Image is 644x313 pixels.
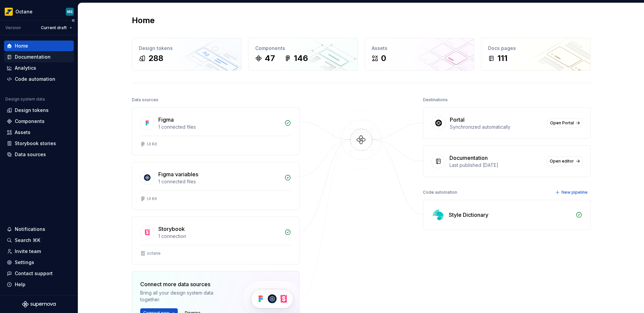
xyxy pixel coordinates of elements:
[15,226,45,233] div: Notifications
[497,53,507,64] div: 111
[4,41,74,51] a: Home
[132,162,300,210] a: Figma variables1 connected filesUI Kit
[4,224,74,235] button: Notifications
[158,124,280,130] div: 1 connected files
[4,116,74,127] a: Components
[132,216,300,264] a: Storybook1 connectionoctane
[294,53,308,64] div: 146
[38,23,75,33] button: Current draft
[22,301,56,308] svg: Supernova Logo
[67,9,73,14] div: MS
[4,74,74,84] a: Code automation
[4,279,74,290] button: Help
[15,259,34,266] div: Settings
[449,211,488,219] div: Style Dictionary
[423,188,457,197] div: Code automation
[15,281,25,288] div: Help
[4,127,74,138] a: Assets
[132,38,241,71] a: Design tokens288
[140,290,231,303] div: Bring all your design system data together.
[5,97,45,102] div: Design system data
[15,270,53,277] div: Contact support
[4,138,74,149] a: Storybook stories
[15,151,46,158] div: Data sources
[132,107,300,155] a: Figma1 connected filesUI Kit
[15,43,28,49] div: Home
[158,170,198,178] div: Figma variables
[4,246,74,257] a: Invite team
[147,196,157,201] div: UI Kit
[15,107,49,114] div: Design tokens
[15,65,36,71] div: Analytics
[15,140,56,147] div: Storybook stories
[158,116,174,124] div: Figma
[4,257,74,268] a: Settings
[5,8,13,16] img: e8093afa-4b23-4413-bf51-00cde92dbd3f.png
[4,235,74,246] button: Search ⌘K
[68,16,78,25] button: Collapse sidebar
[561,190,588,195] span: New pipeline
[4,268,74,279] button: Contact support
[488,45,584,52] div: Docs pages
[4,63,74,73] a: Analytics
[140,280,231,288] div: Connect more data sources
[132,15,155,26] h2: Home
[15,118,45,125] div: Components
[132,95,158,105] div: Data sources
[547,156,582,166] a: Open editor
[15,237,40,244] div: Search ⌘K
[423,95,448,105] div: Destinations
[372,45,467,52] div: Assets
[4,52,74,62] a: Documentation
[4,149,74,160] a: Data sources
[553,188,591,197] button: New pipeline
[15,54,51,60] div: Documentation
[450,116,465,124] div: Portal
[1,4,76,19] button: OctaneMS
[550,120,574,126] span: Open Portal
[547,118,582,128] a: Open Portal
[15,248,41,255] div: Invite team
[147,251,161,256] div: octane
[381,53,386,64] div: 0
[550,159,574,164] span: Open editor
[5,25,21,30] div: Version
[158,233,280,240] div: 1 connection
[15,8,33,15] div: Octane
[139,45,234,52] div: Design tokens
[158,178,280,185] div: 1 connected files
[15,76,55,82] div: Code automation
[255,45,351,52] div: Components
[15,129,31,136] div: Assets
[147,141,157,147] div: UI Kit
[265,53,275,64] div: 47
[365,38,474,71] a: Assets0
[449,162,543,169] div: Last published [DATE]
[158,225,185,233] div: Storybook
[148,53,163,64] div: 288
[449,154,488,162] div: Documentation
[450,124,543,130] div: Synchronized automatically
[4,105,74,116] a: Design tokens
[481,38,591,71] a: Docs pages111
[248,38,358,71] a: Components47146
[41,25,67,30] span: Current draft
